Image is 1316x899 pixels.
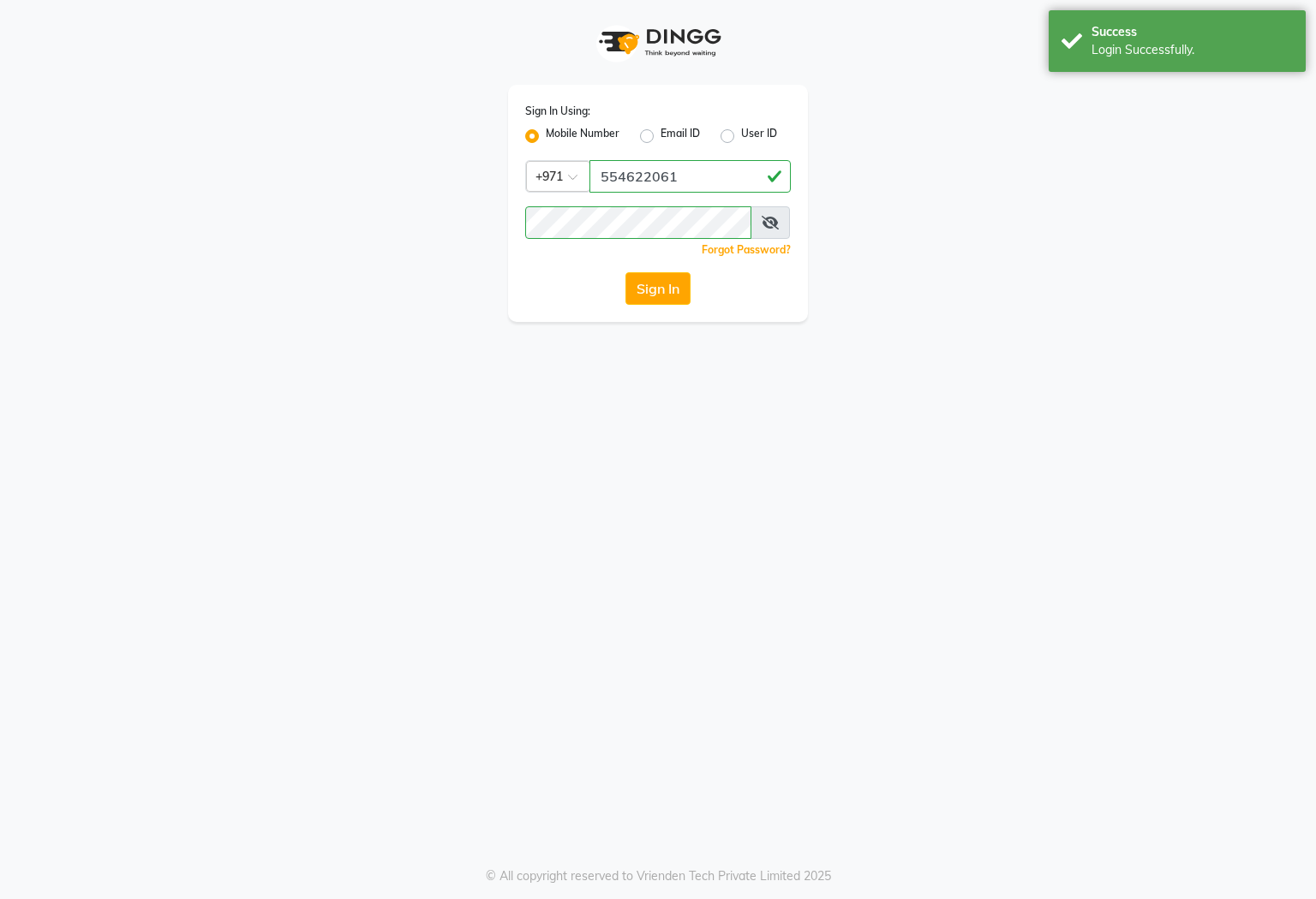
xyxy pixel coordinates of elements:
[1092,41,1293,59] div: Login Successfully.
[625,272,691,305] button: Sign In
[1092,23,1293,41] div: Success
[589,17,727,68] img: logo1.svg
[525,104,590,119] label: Sign In Using:
[702,243,791,256] a: Forgot Password?
[546,126,619,146] label: Mobile Number
[525,206,751,239] input: Username
[661,126,700,146] label: Email ID
[741,126,777,146] label: User ID
[589,160,791,193] input: Username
